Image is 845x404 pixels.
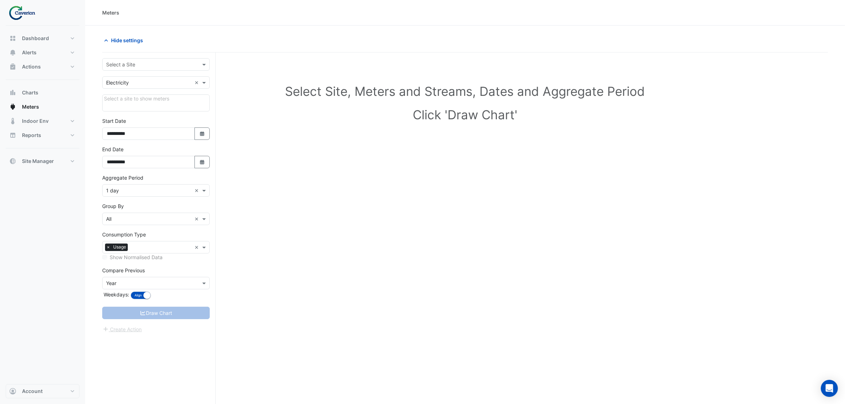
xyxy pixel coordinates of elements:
span: Site Manager [22,158,54,165]
span: Usage [111,244,128,251]
label: Weekdays: [102,291,129,298]
div: Open Intercom Messenger [821,380,838,397]
span: Clear [194,79,201,86]
span: Reports [22,132,41,139]
button: Reports [6,128,79,142]
div: Select meters or streams to enable normalisation [102,253,210,261]
app-icon: Indoor Env [9,118,16,125]
span: Indoor Env [22,118,49,125]
label: Show Normalised Data [110,253,163,261]
div: Meters [102,9,119,16]
button: Hide settings [102,34,148,47]
button: Actions [6,60,79,74]
h1: Click 'Draw Chart' [114,107,817,122]
span: Clear [194,215,201,223]
span: Actions [22,63,41,70]
span: Meters [22,103,39,110]
button: Alerts [6,45,79,60]
span: Clear [194,244,201,251]
span: Dashboard [22,35,49,42]
label: End Date [102,146,124,153]
div: Click Update or Cancel in Details panel [102,94,210,111]
img: Company Logo [9,6,40,20]
label: Compare Previous [102,267,145,274]
app-icon: Reports [9,132,16,139]
button: Charts [6,86,79,100]
button: Site Manager [6,154,79,168]
span: Charts [22,89,38,96]
app-escalated-ticket-create-button: Please correct errors first [102,326,142,332]
label: Start Date [102,117,126,125]
app-icon: Meters [9,103,16,110]
label: Consumption Type [102,231,146,238]
label: Group By [102,202,124,210]
app-icon: Charts [9,89,16,96]
span: Account [22,388,43,395]
button: Dashboard [6,31,79,45]
label: Aggregate Period [102,174,143,181]
h1: Select Site, Meters and Streams, Dates and Aggregate Period [114,84,817,99]
app-icon: Actions [9,63,16,70]
fa-icon: Select Date [199,159,205,165]
span: Alerts [22,49,37,56]
app-icon: Dashboard [9,35,16,42]
span: × [105,244,111,251]
button: Indoor Env [6,114,79,128]
app-icon: Alerts [9,49,16,56]
app-icon: Site Manager [9,158,16,165]
fa-icon: Select Date [199,131,205,137]
span: Clear [194,187,201,194]
button: Account [6,384,79,398]
span: Hide settings [111,37,143,44]
button: Meters [6,100,79,114]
